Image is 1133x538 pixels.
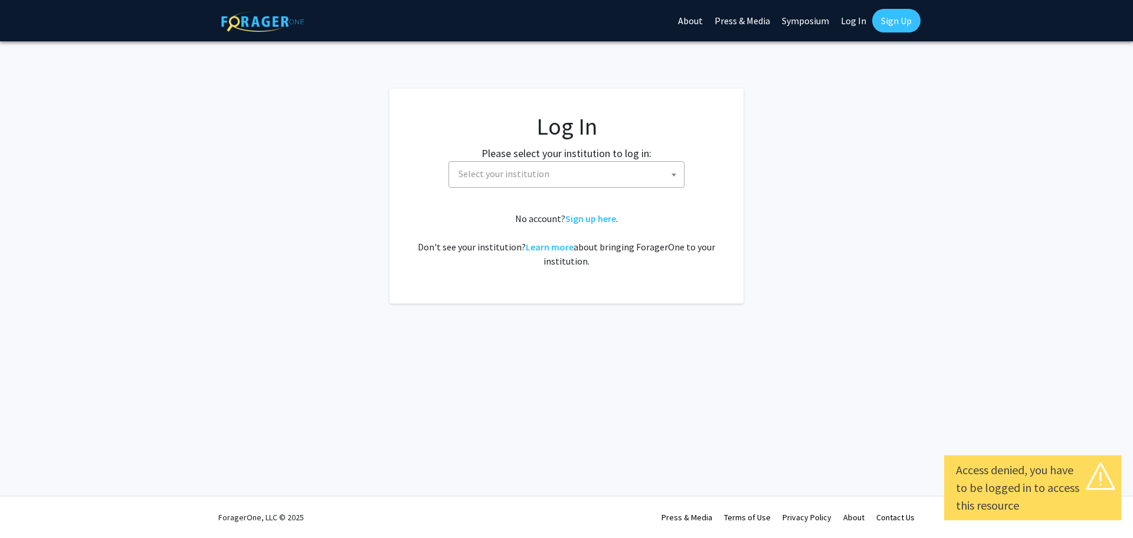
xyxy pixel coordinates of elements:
[526,241,574,253] a: Learn more about bringing ForagerOne to your institution
[843,512,865,523] a: About
[448,161,685,188] span: Select your institution
[454,162,684,186] span: Select your institution
[724,512,771,523] a: Terms of Use
[662,512,712,523] a: Press & Media
[565,213,616,224] a: Sign up here
[218,497,304,538] div: ForagerOne, LLC © 2025
[482,145,651,161] label: Please select your institution to log in:
[413,112,720,141] h1: Log In
[413,211,720,268] div: No account? . Don't see your institution? about bringing ForagerOne to your institution.
[872,9,921,32] a: Sign Up
[221,11,304,32] img: ForagerOne Logo
[459,168,549,180] span: Select your institution
[876,512,915,523] a: Contact Us
[956,461,1109,514] div: Access denied, you have to be logged in to access this resource
[782,512,831,523] a: Privacy Policy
